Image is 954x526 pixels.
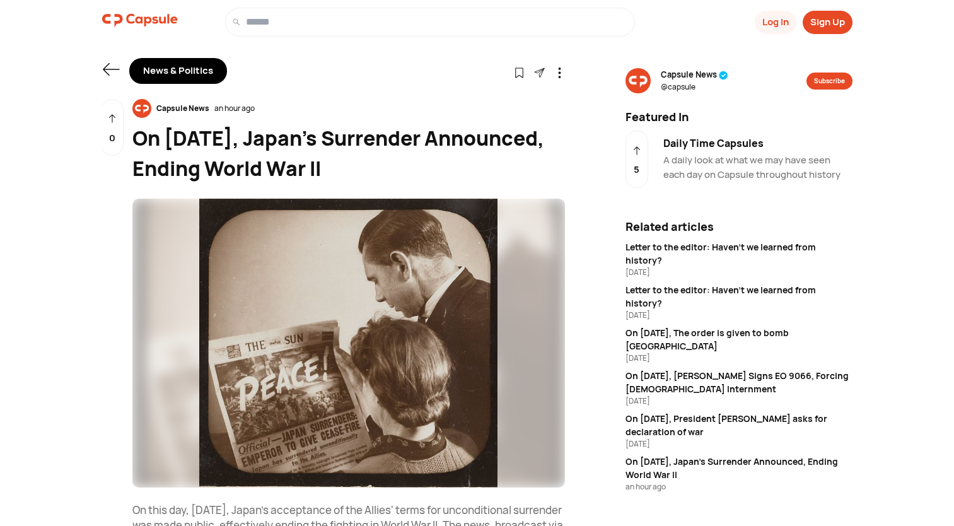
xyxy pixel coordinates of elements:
div: Daily Time Capsules [663,136,852,151]
div: [DATE] [625,438,852,450]
div: Letter to the editor: Haven't we learned from history? [625,240,852,267]
div: A daily look at what we may have seen each day on Capsule throughout history [663,153,852,182]
div: Related articles [625,218,852,235]
button: Sign Up [803,11,852,34]
a: logo [102,8,178,37]
div: On [DATE], [PERSON_NAME] Signs EO 9066, Forcing [DEMOGRAPHIC_DATA] Internment [625,369,852,395]
div: News & Politics [129,58,227,84]
button: Log In [755,11,796,34]
div: [DATE] [625,353,852,364]
div: [DATE] [625,310,852,321]
div: On [DATE], President [PERSON_NAME] asks for declaration of war [625,412,852,438]
div: [DATE] [625,267,852,278]
p: 5 [634,163,639,177]
div: Featured In [618,108,860,126]
button: Subscribe [806,73,852,90]
img: resizeImage [132,199,565,488]
div: On [DATE], The order is given to bomb [GEOGRAPHIC_DATA] [625,326,852,353]
div: On [DATE], Japan’s Surrender Announced, Ending World War II [132,123,565,184]
img: tick [719,71,728,80]
div: Letter to the editor: Haven't we learned from history? [625,283,852,310]
span: @ capsule [661,81,728,93]
div: On [DATE], Japan’s Surrender Announced, Ending World War II [625,455,852,481]
div: an hour ago [214,103,255,114]
div: an hour ago [625,481,852,493]
img: logo [102,8,178,33]
div: [DATE] [625,395,852,407]
p: 0 [109,131,115,146]
div: Capsule News [151,103,214,114]
img: resizeImage [132,99,151,118]
img: resizeImage [625,68,651,93]
span: Capsule News [661,69,728,81]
